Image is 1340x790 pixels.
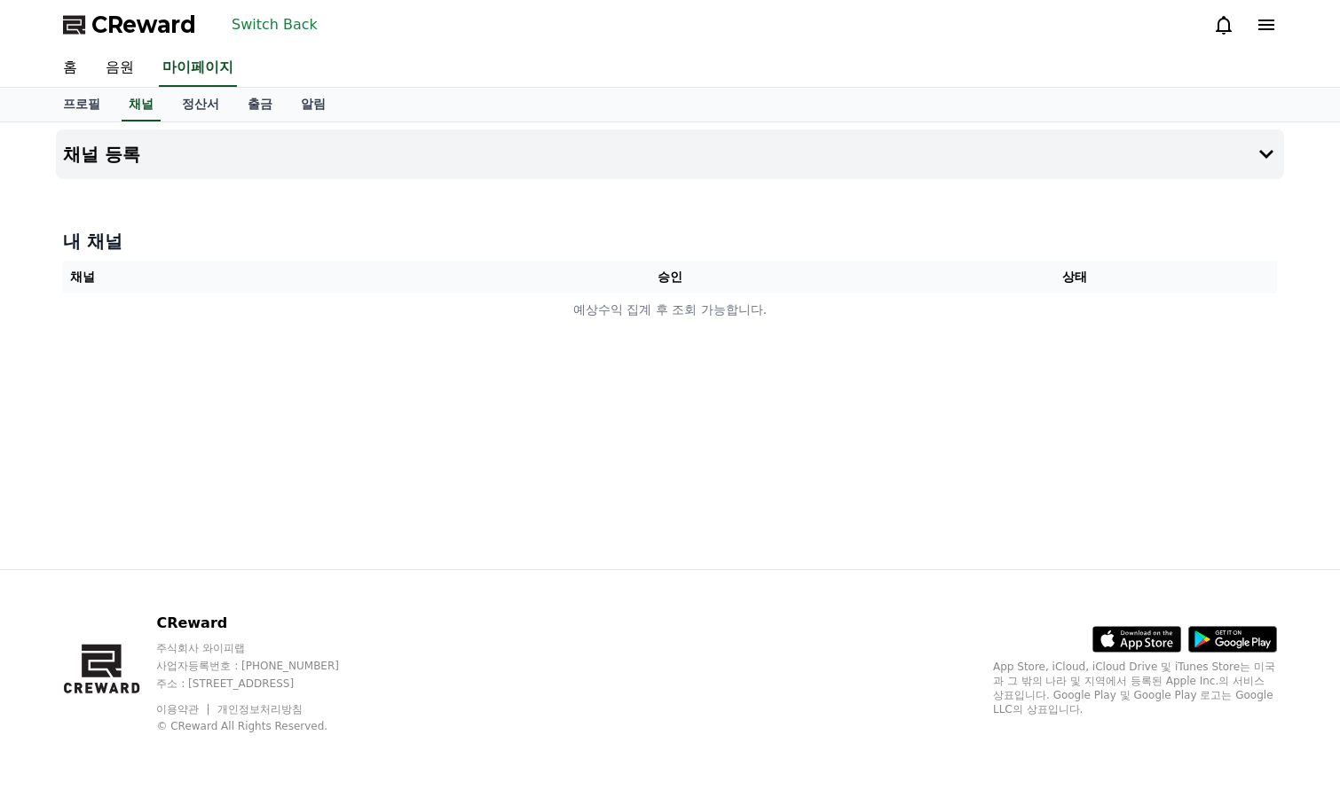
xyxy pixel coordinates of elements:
a: 프로필 [49,88,114,121]
a: 이용약관 [156,703,212,716]
th: 상태 [872,261,1277,293]
h4: 채널 등록 [63,145,140,164]
p: 주소 : [STREET_ADDRESS] [156,677,373,691]
p: © CReward All Rights Reserved. [156,719,373,733]
a: 알림 [287,88,340,121]
th: 승인 [468,261,872,293]
button: 채널 등록 [56,129,1284,179]
span: CReward [91,11,196,39]
p: App Store, iCloud, iCloud Drive 및 iTunes Store는 미국과 그 밖의 나라 및 지역에서 등록된 Apple Inc.의 서비스 상표입니다. Goo... [993,660,1277,716]
a: 음원 [91,50,148,87]
button: Switch Back [225,11,325,39]
th: 채널 [63,261,468,293]
td: 예상수익 집계 후 조회 가능합니다. [63,293,1277,326]
p: 주식회사 와이피랩 [156,641,373,655]
a: 개인정보처리방침 [217,703,303,716]
a: 채널 [122,88,161,121]
a: 출금 [233,88,287,121]
h4: 내 채널 [63,229,1277,254]
p: 사업자등록번호 : [PHONE_NUMBER] [156,659,373,673]
a: 마이페이지 [159,50,237,87]
p: CReward [156,613,373,634]
a: 홈 [49,50,91,87]
a: CReward [63,11,196,39]
a: 정산서 [168,88,233,121]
